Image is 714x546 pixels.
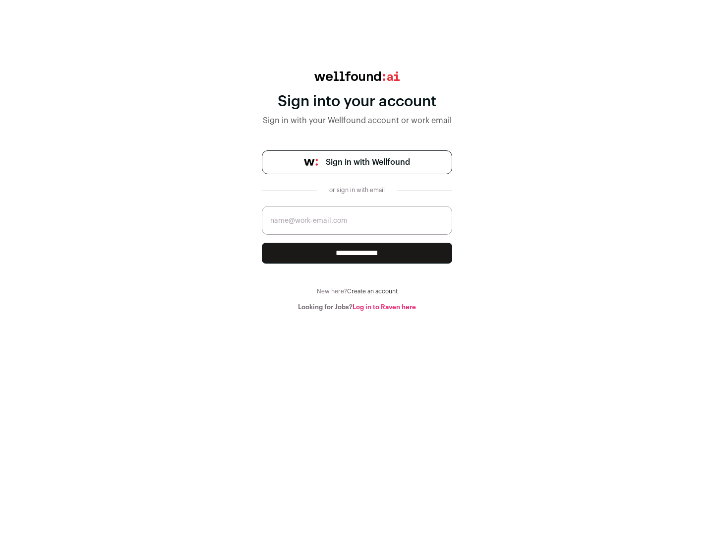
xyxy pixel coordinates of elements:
[347,288,398,294] a: Create an account
[326,156,410,168] span: Sign in with Wellfound
[262,93,452,111] div: Sign into your account
[262,287,452,295] div: New here?
[325,186,389,194] div: or sign in with email
[262,115,452,127] div: Sign in with your Wellfound account or work email
[304,159,318,166] img: wellfound-symbol-flush-black-fb3c872781a75f747ccb3a119075da62bfe97bd399995f84a933054e44a575c4.png
[262,206,452,235] input: name@work-email.com
[262,303,452,311] div: Looking for Jobs?
[262,150,452,174] a: Sign in with Wellfound
[314,71,400,81] img: wellfound:ai
[353,304,416,310] a: Log in to Raven here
